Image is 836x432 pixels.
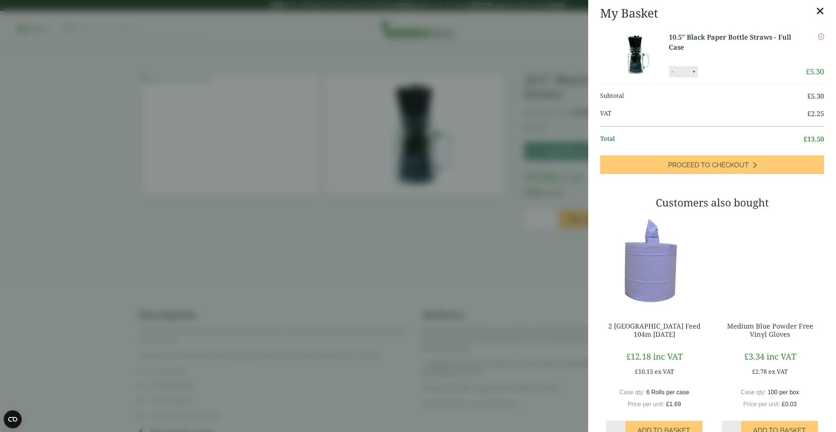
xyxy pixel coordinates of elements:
[768,367,788,376] span: ex VAT
[767,351,796,362] span: inc VAT
[666,401,681,407] bdi: 1.69
[782,401,785,407] span: £
[807,109,811,118] span: £
[818,32,824,41] a: Remove this item
[600,109,807,119] span: VAT
[807,91,811,100] span: £
[807,91,824,100] bdi: 5.30
[620,389,645,395] span: Case qty:
[727,321,813,339] a: Medium Blue Powder Free Vinyl Gloves
[804,134,807,143] span: £
[646,389,689,395] span: 6 Rolls per case
[741,389,766,395] span: Case qty:
[768,389,799,395] span: 100 per box
[752,367,755,376] span: £
[807,109,824,118] bdi: 2.25
[626,351,651,362] bdi: 12.18
[752,367,767,376] bdi: 2.78
[602,32,669,77] img: 8" Black Paper Straw - 6mm-Full Case-0
[669,32,806,52] a: 10.5" Black Paper Bottle Straws - Full Case
[804,134,824,143] bdi: 13.50
[744,351,749,362] span: £
[744,351,764,362] bdi: 3.34
[600,155,824,174] a: Proceed to Checkout
[600,196,824,209] h3: Customers also bought
[635,367,653,376] bdi: 10.15
[668,161,749,169] span: Proceed to Checkout
[806,66,810,77] span: £
[4,410,22,428] button: Open CMP widget
[743,401,780,407] span: Price per unit:
[782,401,797,407] bdi: 0.03
[600,6,658,20] h2: My Basket
[608,321,701,339] a: 2 [GEOGRAPHIC_DATA] Feed 104m [DATE]
[690,68,698,75] button: +
[600,91,807,101] span: Subtotal
[600,134,804,144] span: Total
[635,367,638,376] span: £
[655,367,674,376] span: ex VAT
[666,401,670,407] span: £
[669,68,675,75] button: -
[600,214,708,307] img: 3630017-2-Ply-Blue-Centre-Feed-104m
[653,351,683,362] span: inc VAT
[627,401,664,407] span: Price per unit:
[806,66,824,77] bdi: 5.30
[626,351,631,362] span: £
